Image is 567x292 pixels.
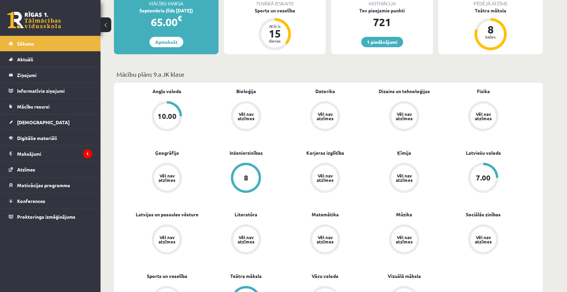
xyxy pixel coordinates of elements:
[114,14,218,30] div: 65.00
[230,273,262,280] a: Teātra māksla
[474,235,493,244] div: Vēl nav atzīmes
[17,119,70,125] span: [DEMOGRAPHIC_DATA]
[316,112,334,121] div: Vēl nav atzīmes
[379,88,430,95] a: Dizains un tehnoloģijas
[178,13,182,23] span: €
[206,101,286,133] a: Vēl nav atzīmes
[365,163,444,194] a: Vēl nav atzīmes
[331,7,433,14] div: Tev pieejamie punkti
[444,101,523,133] a: Vēl nav atzīmes
[312,273,338,280] a: Vācu valoda
[17,182,70,188] span: Motivācijas programma
[114,7,218,14] div: Septembris (līdz [DATE])
[312,211,339,218] a: Matemātika
[157,113,177,120] div: 10.00
[157,235,176,244] div: Vēl nav atzīmes
[244,174,248,181] div: 8
[9,209,92,224] a: Proktoringa izmēģinājums
[481,35,501,39] div: balles
[466,149,501,156] a: Latviešu valoda
[9,52,92,67] a: Aktuāli
[17,135,57,141] span: Digitālie materiāli
[17,198,45,204] span: Konferences
[9,130,92,146] a: Digitālie materiāli
[17,214,75,220] span: Proktoringa izmēģinājums
[17,56,33,62] span: Aktuāli
[286,163,365,194] a: Vēl nav atzīmes
[17,146,92,161] legend: Maksājumi
[149,37,183,47] a: Apmaksāt
[236,88,256,95] a: Bioloģija
[331,14,433,30] div: 721
[365,101,444,133] a: Vēl nav atzīmes
[397,149,411,156] a: Ķīmija
[286,101,365,133] a: Vēl nav atzīmes
[206,224,286,256] a: Vēl nav atzīmes
[265,39,285,43] div: dienas
[224,7,326,51] a: Sports un veselība Atlicis 15 dienas
[127,224,206,256] a: Vēl nav atzīmes
[237,112,255,121] div: Vēl nav atzīmes
[230,149,263,156] a: Inženierzinības
[9,162,92,177] a: Atzīmes
[477,88,490,95] a: Fizika
[206,163,286,194] a: 8
[224,7,326,14] div: Sports un veselība
[83,149,92,158] i: 1
[306,149,344,156] a: Karjeras izglītība
[136,211,198,218] a: Latvijas un pasaules vēsture
[17,166,35,172] span: Atzīmes
[127,101,206,133] a: 10.00
[396,211,412,218] a: Mūzika
[474,112,493,121] div: Vēl nav atzīmes
[316,235,334,244] div: Vēl nav atzīmes
[444,224,523,256] a: Vēl nav atzīmes
[235,211,257,218] a: Literatūra
[9,177,92,193] a: Motivācijas programma
[265,24,285,28] div: Atlicis
[286,224,365,256] a: Vēl nav atzīmes
[155,149,179,156] a: Ģeogrāfija
[388,273,421,280] a: Vizuālā māksla
[466,211,501,218] a: Sociālās zinības
[237,235,255,244] div: Vēl nav atzīmes
[395,173,414,182] div: Vēl nav atzīmes
[315,88,335,95] a: Datorika
[127,163,206,194] a: Vēl nav atzīmes
[438,7,543,51] a: Teātra māksla 8 balles
[395,235,414,244] div: Vēl nav atzīmes
[9,193,92,209] a: Konferences
[365,224,444,256] a: Vēl nav atzīmes
[7,12,61,28] a: Rīgas 1. Tālmācības vidusskola
[361,37,403,47] a: 1 piedāvājumi
[157,173,176,182] div: Vēl nav atzīmes
[17,83,92,98] legend: Informatīvie ziņojumi
[147,273,187,280] a: Sports un veselība
[316,173,334,182] div: Vēl nav atzīmes
[117,70,540,79] p: Mācību plāns 9.a JK klase
[9,115,92,130] a: [DEMOGRAPHIC_DATA]
[9,83,92,98] a: Informatīvie ziņojumi
[9,146,92,161] a: Maksājumi1
[438,7,543,14] div: Teātra māksla
[17,67,92,83] legend: Ziņojumi
[444,163,523,194] a: 7.00
[395,112,414,121] div: Vēl nav atzīmes
[9,99,92,114] a: Mācību resursi
[476,174,491,181] div: 7.00
[265,28,285,39] div: 15
[9,36,92,51] a: Sākums
[17,103,50,109] span: Mācību resursi
[152,88,181,95] a: Angļu valoda
[9,67,92,83] a: Ziņojumi
[17,41,34,47] span: Sākums
[481,24,501,35] div: 8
